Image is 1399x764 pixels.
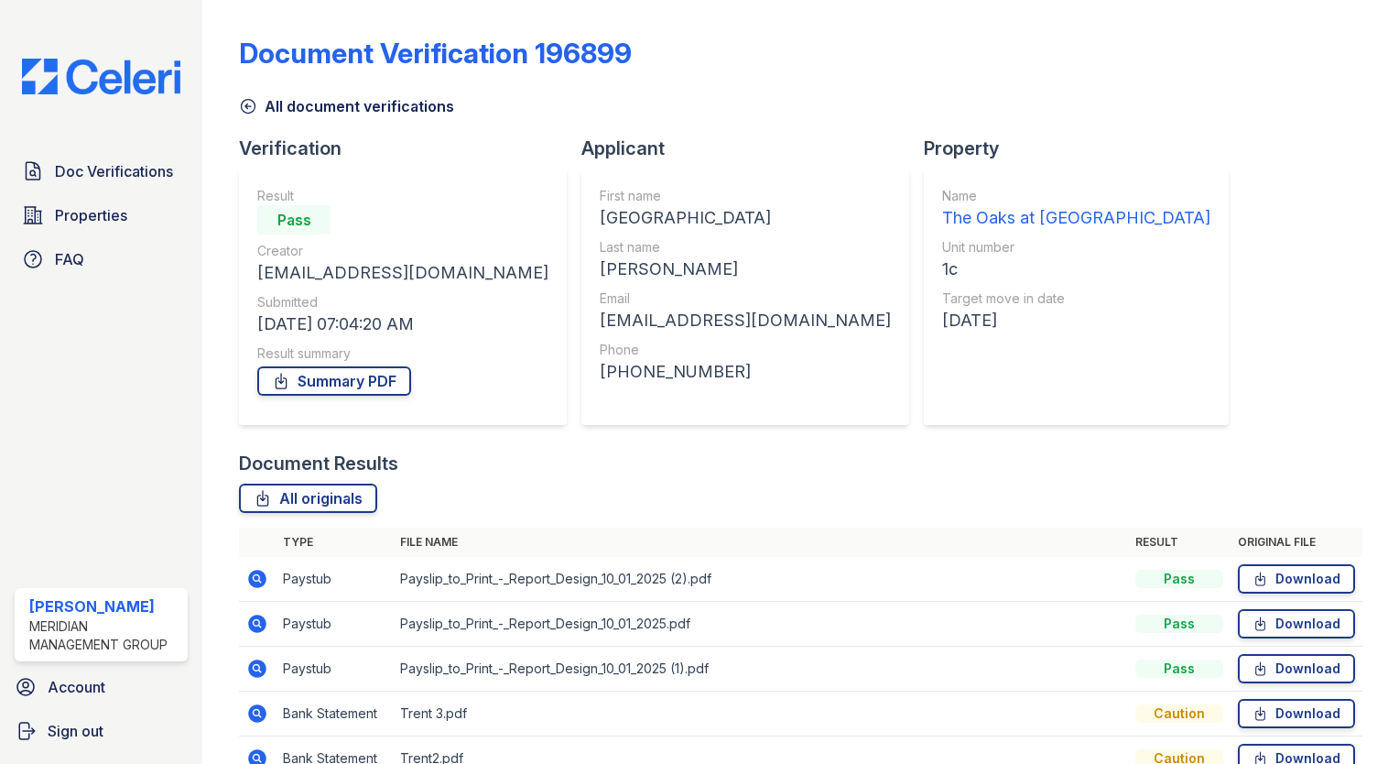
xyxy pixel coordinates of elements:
div: Pass [257,205,331,235]
span: Properties [55,204,127,226]
div: [EMAIL_ADDRESS][DOMAIN_NAME] [257,260,548,286]
a: Download [1238,564,1355,594]
div: [EMAIL_ADDRESS][DOMAIN_NAME] [600,308,891,333]
div: Caution [1135,704,1223,723]
a: Download [1238,699,1355,728]
a: Name The Oaks at [GEOGRAPHIC_DATA] [942,187,1210,231]
div: [DATE] 07:04:20 AM [257,311,548,337]
div: [PHONE_NUMBER] [600,359,891,385]
div: Last name [600,238,891,256]
div: Applicant [581,136,924,161]
div: Property [924,136,1243,161]
div: Pass [1135,660,1223,678]
div: Pass [1135,570,1223,588]
div: Result summary [257,344,548,363]
a: Download [1238,654,1355,683]
th: Original file [1231,528,1362,557]
span: Account [48,676,105,698]
div: Document Verification 196899 [239,37,632,70]
div: Name [942,187,1210,205]
div: Verification [239,136,581,161]
a: Download [1238,609,1355,638]
a: Doc Verifications [15,153,188,190]
div: [GEOGRAPHIC_DATA] [600,205,891,231]
div: 1c [942,256,1210,282]
div: Target move in date [942,289,1210,308]
td: Payslip_to_Print_-_Report_Design_10_01_2025 (1).pdf [393,647,1128,692]
td: Paystub [276,602,393,647]
img: CE_Logo_Blue-a8612792a0a2168367f1c8372b55b34899dd931a85d93a1a3d3e32e68fde9ad4.png [7,59,195,94]
a: Summary PDF [257,366,411,396]
a: All originals [239,484,377,513]
th: File name [393,528,1128,557]
a: All document verifications [239,95,454,117]
div: [DATE] [942,308,1210,333]
a: Account [7,669,195,705]
div: Document Results [239,451,398,476]
th: Type [276,528,393,557]
div: Result [257,187,548,205]
th: Result [1128,528,1231,557]
span: Sign out [48,720,103,742]
td: Payslip_to_Print_-_Report_Design_10_01_2025 (2).pdf [393,557,1128,602]
td: Paystub [276,557,393,602]
div: Phone [600,341,891,359]
div: First name [600,187,891,205]
div: Email [600,289,891,308]
a: Sign out [7,713,195,749]
div: Pass [1135,615,1223,633]
span: FAQ [55,248,84,270]
div: The Oaks at [GEOGRAPHIC_DATA] [942,205,1210,231]
span: Doc Verifications [55,160,173,182]
div: Submitted [257,293,548,311]
a: Properties [15,197,188,234]
td: Paystub [276,647,393,692]
div: Unit number [942,238,1210,256]
div: Meridian Management Group [29,617,180,654]
a: FAQ [15,241,188,278]
td: Payslip_to_Print_-_Report_Design_10_01_2025.pdf [393,602,1128,647]
td: Trent 3.pdf [393,692,1128,737]
div: [PERSON_NAME] [29,595,180,617]
td: Bank Statement [276,692,393,737]
div: Creator [257,242,548,260]
div: [PERSON_NAME] [600,256,891,282]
